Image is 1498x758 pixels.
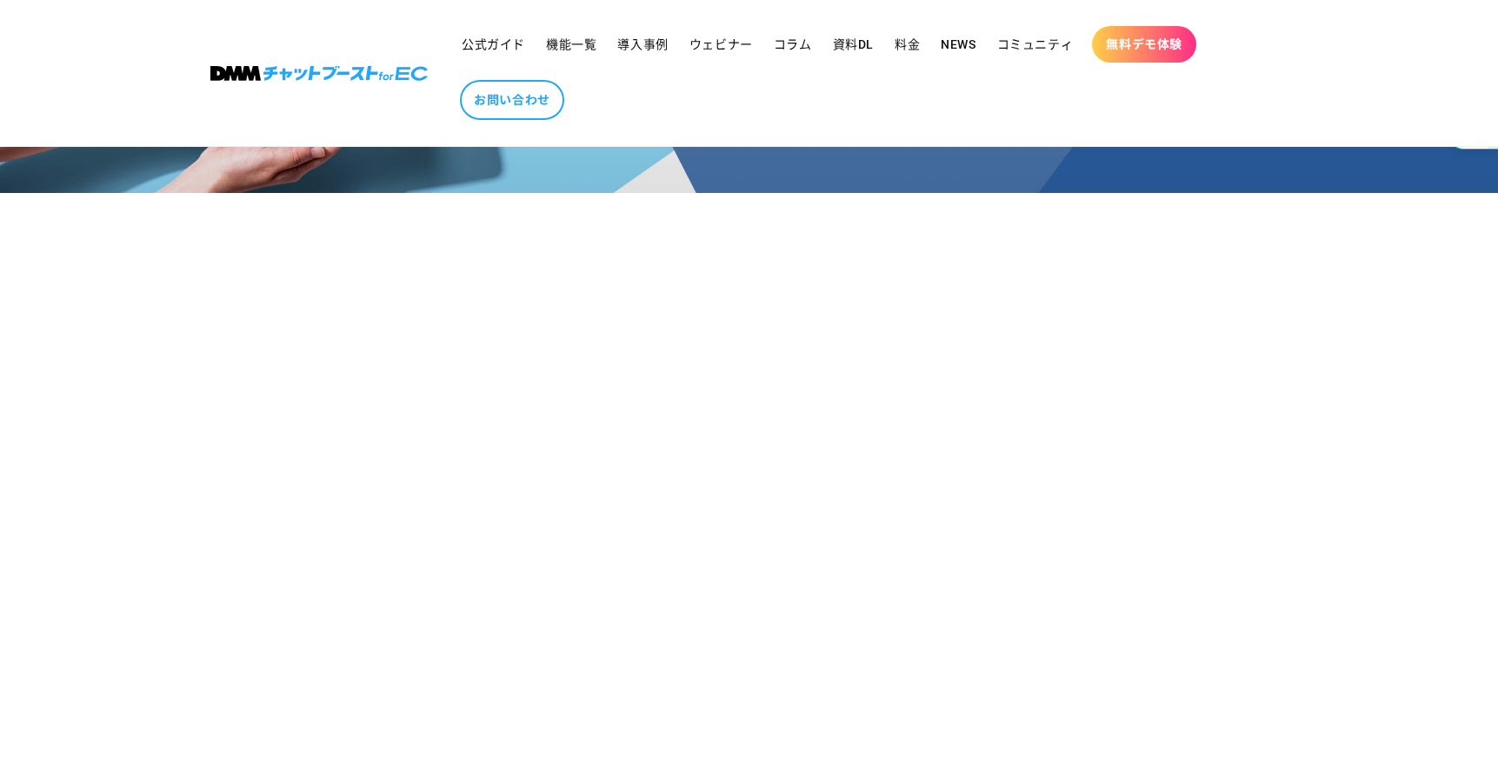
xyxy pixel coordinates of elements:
a: 資料DL [822,26,884,63]
a: 公式ガイド [451,26,536,63]
span: お問い合わせ [474,92,550,108]
a: 導入事例 [607,26,678,63]
a: コラム [763,26,822,63]
a: ウェビナー [679,26,763,63]
span: 導入事例 [617,37,668,52]
img: 株式会社DMM Boost [210,66,428,81]
a: お問い合わせ [460,80,564,120]
a: 機能一覧 [536,26,607,63]
span: 無料デモ体験 [1106,37,1182,52]
span: 料金 [895,37,920,52]
span: NEWS [941,37,975,52]
span: コラム [774,37,812,52]
a: 無料デモ体験 [1092,26,1196,63]
span: 機能一覧 [546,37,596,52]
a: コミュニティ [987,26,1084,63]
span: ウェビナー [689,37,753,52]
a: NEWS [930,26,986,63]
a: 料金 [884,26,930,63]
span: 公式ガイド [462,37,525,52]
span: コミュニティ [997,37,1074,52]
span: 資料DL [833,37,874,52]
